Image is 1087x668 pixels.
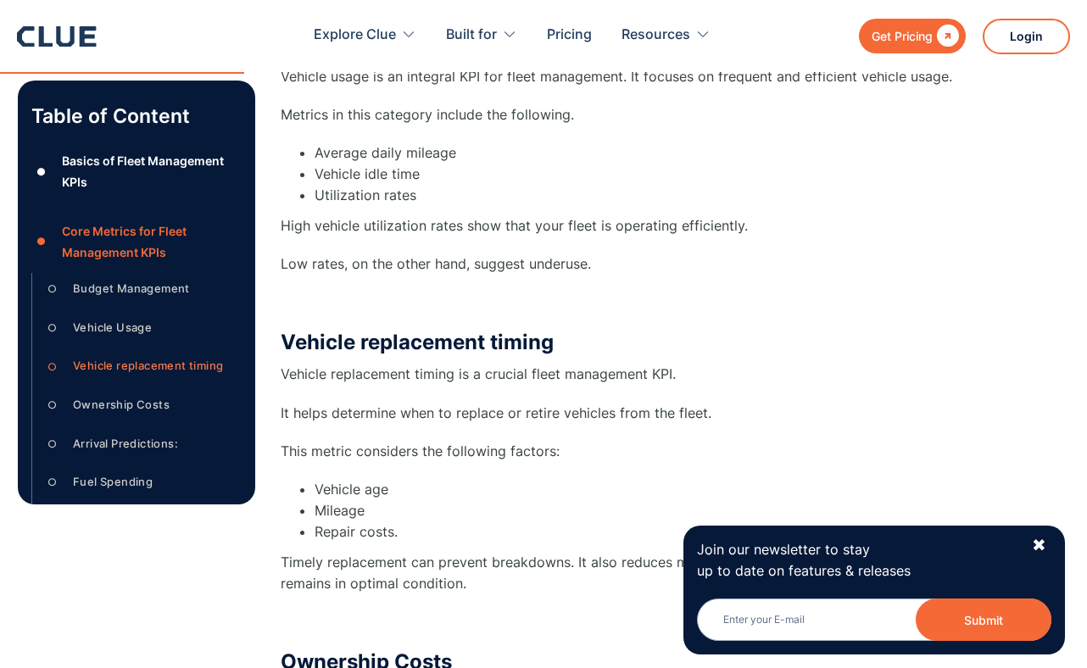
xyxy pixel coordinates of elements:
li: Average daily mileage [315,142,959,164]
li: Vehicle age [315,479,959,500]
p: High vehicle utilization rates show that your fleet is operating efficiently. [281,215,959,237]
div: Budget Management [73,278,190,299]
div: Fuel Spending [73,471,153,493]
div: Explore Clue [314,8,416,62]
p: ‍ [281,611,959,632]
p: Join our newsletter to stay up to date on features & releases [697,539,1016,582]
div: ○ [42,431,63,456]
a: Pricing [547,8,592,62]
div: Basics of Fleet Management KPIs [62,150,242,192]
li: Repair costs. [315,521,959,543]
div: ○ [42,392,63,418]
div: Built for [446,8,497,62]
a: ○Vehicle Usage [42,315,242,341]
p: Table of Content [31,103,242,130]
a: ○Ownership Costs [42,392,242,418]
div: ○ [42,353,63,379]
div: ○ [42,276,63,302]
div: Vehicle replacement timing [73,355,223,376]
input: Enter your E-mail [697,598,1051,641]
a: ○Vehicle replacement timing [42,353,242,379]
div: ○ [42,470,63,495]
div: Explore Clue [314,8,396,62]
p: Low rates, on the other hand, suggest underuse. [281,253,959,275]
a: ○Fuel Spending [42,470,242,495]
a: ○Arrival Predictions: [42,431,242,456]
div: Ownership Costs [73,394,170,415]
div: Resources [622,8,690,62]
div: Vehicle Usage [73,317,152,338]
a: Get Pricing [859,19,966,53]
div: ✖ [1032,535,1046,556]
a: ●Basics of Fleet Management KPIs [31,150,242,192]
a: ○Budget Management [42,276,242,302]
a: Login [983,19,1070,54]
div: Arrival Predictions: [73,433,178,454]
p: This metric considers the following factors: [281,441,959,462]
li: Mileage [315,500,959,521]
li: Utilization rates [315,185,959,206]
li: Vehicle idle time [315,164,959,185]
div: ● [31,229,52,254]
p: Metrics in this category include the following. [281,104,959,125]
p: It helps determine when to replace or retire vehicles from the fleet. [281,403,959,424]
button: Submit [916,598,1051,641]
h3: Vehicle replacement timing [281,330,959,355]
div:  [933,25,959,47]
p: ‍ [281,292,959,313]
div: Get Pricing [872,25,933,47]
div: ○ [42,315,63,341]
div: ● [31,159,52,185]
p: Timely replacement can prevent breakdowns. It also reduces maintenance costs and ensures the flee... [281,552,959,594]
div: Resources [622,8,711,62]
p: Vehicle usage is an integral KPI for fleet management. It focuses on frequent and efficient vehic... [281,66,959,87]
a: ●Core Metrics for Fleet Management KPIs [31,220,242,263]
div: Core Metrics for Fleet Management KPIs [62,220,242,263]
p: Vehicle replacement timing is a crucial fleet management KPI. [281,364,959,385]
div: Built for [446,8,517,62]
